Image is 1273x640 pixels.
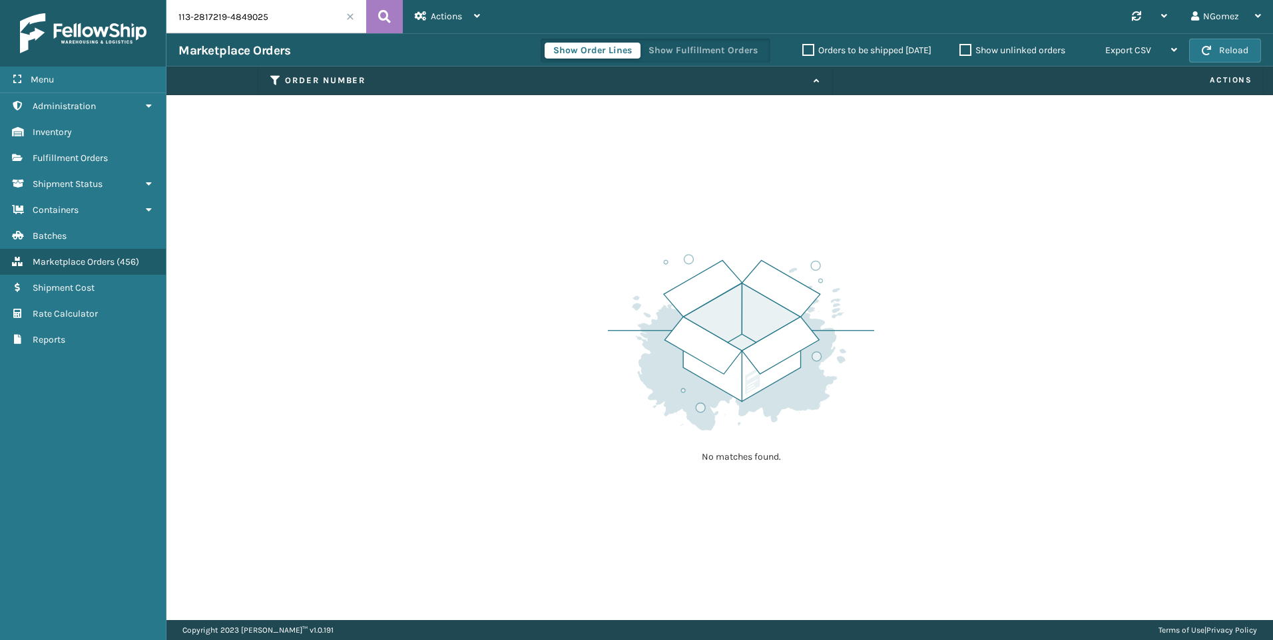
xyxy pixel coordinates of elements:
h3: Marketplace Orders [178,43,290,59]
span: Reports [33,334,65,345]
p: Copyright 2023 [PERSON_NAME]™ v 1.0.191 [182,620,334,640]
label: Orders to be shipped [DATE] [802,45,931,56]
span: Inventory [33,126,72,138]
label: Order Number [285,75,807,86]
span: Marketplace Orders [33,256,115,267]
label: Show unlinked orders [959,45,1065,56]
span: Batches [33,230,67,241]
span: Rate Calculator [33,308,98,319]
a: Privacy Policy [1206,625,1257,635]
img: logo [20,13,146,53]
span: Fulfillment Orders [33,152,108,164]
span: Export CSV [1105,45,1151,56]
span: Actions [837,69,1260,91]
button: Show Fulfillment Orders [640,43,766,59]
div: | [1158,620,1257,640]
button: Show Order Lines [545,43,640,59]
span: Shipment Cost [33,282,95,293]
span: Shipment Status [33,178,103,190]
button: Reload [1189,39,1261,63]
span: ( 456 ) [117,256,139,267]
span: Containers [33,204,79,216]
a: Terms of Use [1158,625,1204,635]
span: Menu [31,74,54,85]
span: Actions [431,11,462,22]
span: Administration [33,100,96,112]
